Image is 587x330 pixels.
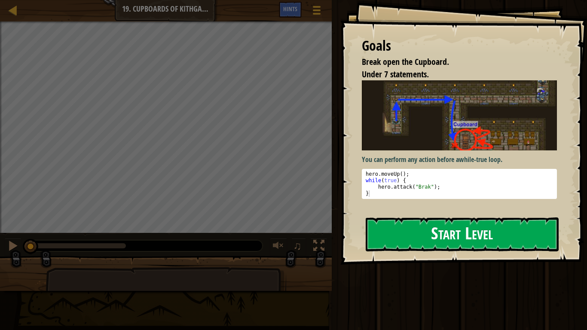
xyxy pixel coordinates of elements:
[459,155,501,164] strong: while-true loop
[310,238,327,256] button: Toggle fullscreen
[306,2,327,22] button: Show game menu
[362,36,557,56] div: Goals
[362,68,429,80] span: Under 7 statements.
[366,217,559,251] button: Start Level
[362,80,557,150] img: Cupboards of kithgard
[362,155,557,165] p: You can perform any action before a .
[283,5,297,13] span: Hints
[351,68,555,81] li: Under 7 statements.
[293,239,302,252] span: ♫
[362,56,449,67] span: Break open the Cupboard.
[270,238,287,256] button: Adjust volume
[291,238,306,256] button: ♫
[4,238,21,256] button: Ctrl + P: Pause
[351,56,555,68] li: Break open the Cupboard.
